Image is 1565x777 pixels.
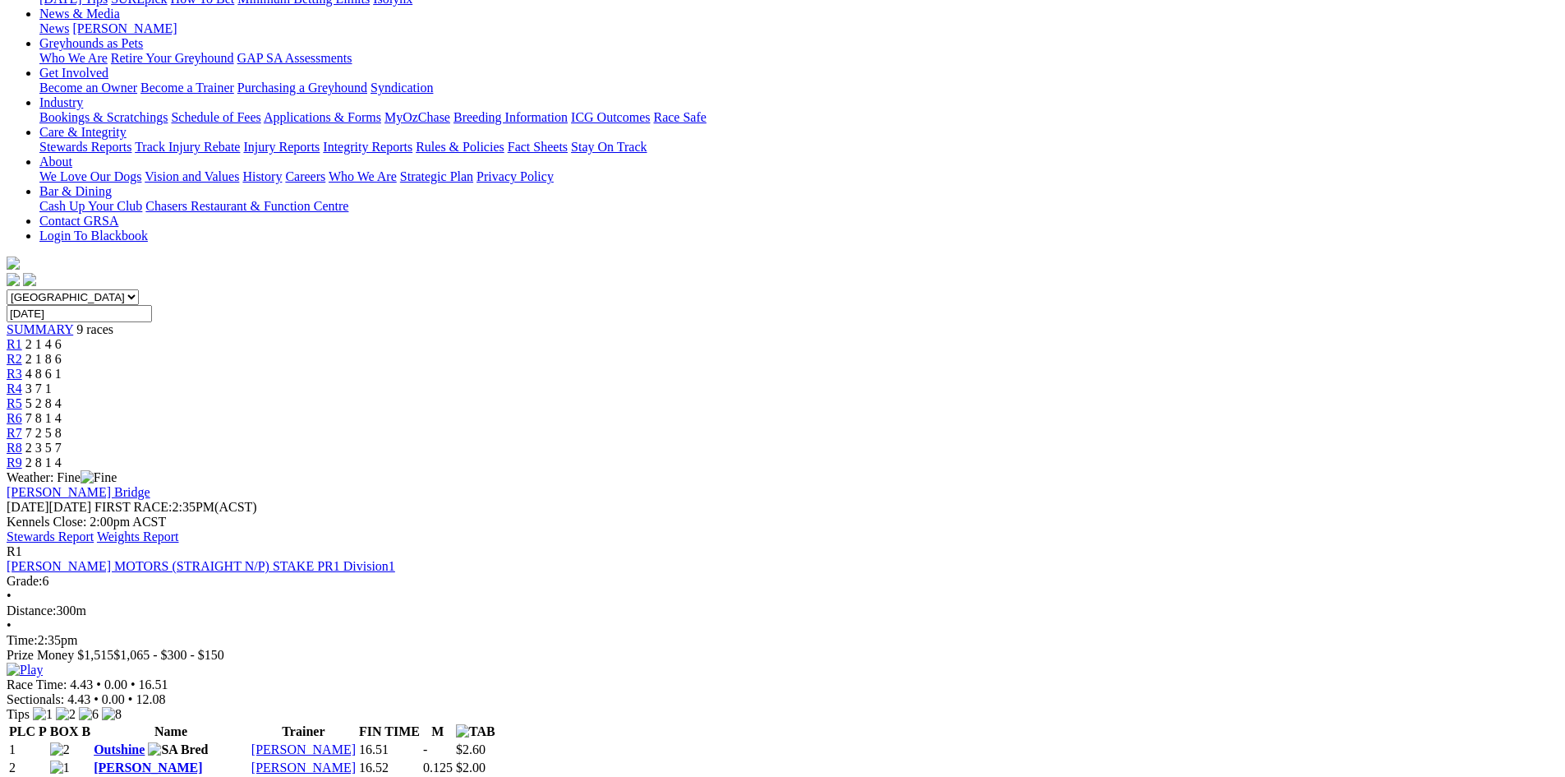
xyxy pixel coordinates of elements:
[25,367,62,381] span: 4 8 6 1
[39,125,127,139] a: Care & Integrity
[39,7,120,21] a: News & Media
[358,742,421,758] td: 16.51
[104,678,127,691] span: 0.00
[371,81,433,95] a: Syndication
[7,470,117,484] span: Weather: Fine
[94,500,172,514] span: FIRST RACE:
[423,742,427,756] text: -
[7,648,1558,663] div: Prize Money $1,515
[56,707,76,722] img: 2
[285,169,325,183] a: Careers
[7,396,22,410] a: R5
[7,633,1558,648] div: 2:35pm
[102,707,122,722] img: 8
[39,184,112,198] a: Bar & Dining
[416,140,504,154] a: Rules & Policies
[476,169,554,183] a: Privacy Policy
[39,155,72,169] a: About
[7,530,94,543] a: Stewards Report
[7,559,395,573] a: [PERSON_NAME] MOTORS (STRAIGHT N/P) STAKE PR1 Division1
[7,663,43,678] img: Play
[251,742,356,756] a: [PERSON_NAME]
[25,426,62,440] span: 7 2 5 8
[25,396,62,410] span: 5 2 8 4
[7,352,22,366] a: R2
[70,678,93,691] span: 4.43
[7,589,12,603] span: •
[39,81,137,95] a: Become an Owner
[148,742,208,757] img: SA Bred
[7,305,152,322] input: Select date
[39,66,108,80] a: Get Involved
[7,337,22,351] a: R1
[39,110,168,124] a: Bookings & Scratchings
[50,761,70,775] img: 1
[7,544,22,558] span: R1
[7,604,1558,618] div: 300m
[7,574,1558,589] div: 6
[7,411,22,425] span: R6
[145,199,348,213] a: Chasers Restaurant & Function Centre
[237,81,367,95] a: Purchasing a Greyhound
[7,441,22,455] span: R8
[8,760,48,776] td: 2
[39,199,1558,214] div: Bar & Dining
[358,724,421,740] th: FIN TIME
[384,110,450,124] a: MyOzChase
[94,761,202,775] a: [PERSON_NAME]
[50,742,70,757] img: 2
[128,692,133,706] span: •
[7,257,20,270] img: logo-grsa-white.png
[25,411,62,425] span: 7 8 1 4
[453,110,568,124] a: Breeding Information
[25,441,62,455] span: 2 3 5 7
[39,110,1558,125] div: Industry
[140,81,234,95] a: Become a Trainer
[39,95,83,109] a: Industry
[39,21,69,35] a: News
[653,110,706,124] a: Race Safe
[113,648,224,662] span: $1,065 - $300 - $150
[136,692,165,706] span: 12.08
[8,742,48,758] td: 1
[39,140,1558,155] div: Care & Integrity
[33,707,53,722] img: 1
[329,169,397,183] a: Who We Are
[7,678,67,691] span: Race Time:
[39,51,108,65] a: Who We Are
[135,140,240,154] a: Track Injury Rebate
[97,530,179,543] a: Weights Report
[243,140,320,154] a: Injury Reports
[81,724,90,738] span: B
[7,426,22,440] a: R7
[39,36,143,50] a: Greyhounds as Pets
[94,742,145,756] a: Outshine
[358,760,421,776] td: 16.52
[7,382,22,395] a: R4
[242,169,282,183] a: History
[39,51,1558,66] div: Greyhounds as Pets
[7,367,22,381] a: R3
[7,707,30,721] span: Tips
[171,110,260,124] a: Schedule of Fees
[7,456,22,469] a: R9
[79,707,99,722] img: 6
[39,214,118,228] a: Contact GRSA
[39,199,142,213] a: Cash Up Your Club
[72,21,177,35] a: [PERSON_NAME]
[39,724,47,738] span: P
[251,761,356,775] a: [PERSON_NAME]
[131,678,136,691] span: •
[25,456,62,469] span: 2 8 1 4
[9,724,35,738] span: PLC
[39,169,1558,184] div: About
[93,724,249,740] th: Name
[139,678,168,691] span: 16.51
[76,322,113,336] span: 9 races
[264,110,381,124] a: Applications & Forms
[39,21,1558,36] div: News & Media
